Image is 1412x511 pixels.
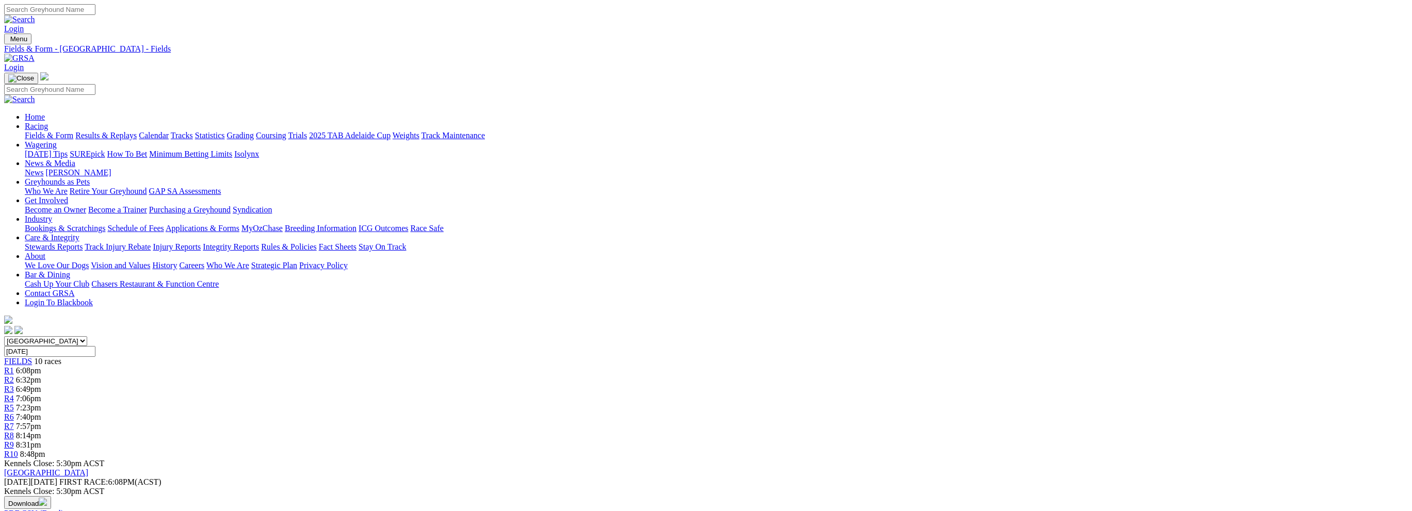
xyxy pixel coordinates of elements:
[40,72,48,80] img: logo-grsa-white.png
[75,131,137,140] a: Results & Replays
[195,131,225,140] a: Statistics
[4,450,18,458] span: R10
[14,326,23,334] img: twitter.svg
[149,187,221,195] a: GAP SA Assessments
[25,177,90,186] a: Greyhounds as Pets
[88,205,147,214] a: Become a Trainer
[4,34,31,44] button: Toggle navigation
[299,261,348,270] a: Privacy Policy
[359,242,406,251] a: Stay On Track
[39,498,47,506] img: download.svg
[25,224,1408,233] div: Industry
[227,131,254,140] a: Grading
[203,242,259,251] a: Integrity Reports
[4,394,14,403] a: R4
[4,4,95,15] input: Search
[319,242,356,251] a: Fact Sheets
[91,261,150,270] a: Vision and Values
[25,150,68,158] a: [DATE] Tips
[16,394,41,403] span: 7:06pm
[45,168,111,177] a: [PERSON_NAME]
[25,196,68,205] a: Get Involved
[25,205,86,214] a: Become an Owner
[4,385,14,393] a: R3
[139,131,169,140] a: Calendar
[206,261,249,270] a: Who We Are
[25,205,1408,215] div: Get Involved
[20,450,45,458] span: 8:48pm
[34,357,61,366] span: 10 races
[4,487,1408,496] div: Kennels Close: 5:30pm ACST
[16,422,41,431] span: 7:57pm
[59,477,161,486] span: 6:08PM(ACST)
[85,242,151,251] a: Track Injury Rebate
[4,477,31,486] span: [DATE]
[166,224,239,233] a: Applications & Forms
[16,385,41,393] span: 6:49pm
[25,168,1408,177] div: News & Media
[107,150,148,158] a: How To Bet
[149,205,231,214] a: Purchasing a Greyhound
[261,242,317,251] a: Rules & Policies
[4,366,14,375] a: R1
[251,261,297,270] a: Strategic Plan
[25,289,74,298] a: Contact GRSA
[25,224,105,233] a: Bookings & Scratchings
[25,279,89,288] a: Cash Up Your Club
[4,468,88,477] a: [GEOGRAPHIC_DATA]
[4,346,95,357] input: Select date
[25,242,1408,252] div: Care & Integrity
[4,440,14,449] a: R9
[91,279,219,288] a: Chasers Restaurant & Function Centre
[393,131,419,140] a: Weights
[4,422,14,431] a: R7
[4,431,14,440] a: R8
[25,131,73,140] a: Fields & Form
[10,35,27,43] span: Menu
[4,403,14,412] span: R5
[4,496,51,509] button: Download
[25,159,75,168] a: News & Media
[25,122,48,130] a: Racing
[59,477,108,486] span: FIRST RACE:
[25,261,1408,270] div: About
[421,131,485,140] a: Track Maintenance
[16,440,41,449] span: 8:31pm
[25,298,93,307] a: Login To Blackbook
[4,84,95,95] input: Search
[16,366,41,375] span: 6:08pm
[25,252,45,260] a: About
[4,459,104,468] span: Kennels Close: 5:30pm ACST
[234,150,259,158] a: Isolynx
[107,224,164,233] a: Schedule of Fees
[4,73,38,84] button: Toggle navigation
[4,44,1408,54] a: Fields & Form - [GEOGRAPHIC_DATA] - Fields
[16,375,41,384] span: 6:32pm
[4,357,32,366] a: FIELDS
[4,95,35,104] img: Search
[4,15,35,24] img: Search
[152,261,177,270] a: History
[179,261,204,270] a: Careers
[25,168,43,177] a: News
[256,131,286,140] a: Coursing
[4,413,14,421] span: R6
[309,131,391,140] a: 2025 TAB Adelaide Cup
[359,224,408,233] a: ICG Outcomes
[25,140,57,149] a: Wagering
[25,187,1408,196] div: Greyhounds as Pets
[25,270,70,279] a: Bar & Dining
[171,131,193,140] a: Tracks
[241,224,283,233] a: MyOzChase
[4,24,24,33] a: Login
[4,375,14,384] a: R2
